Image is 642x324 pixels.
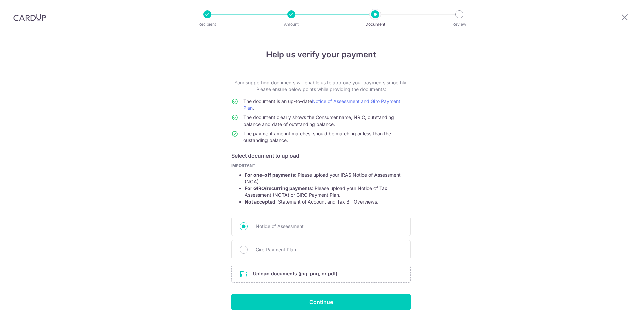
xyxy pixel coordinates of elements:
li: : Please upload your IRAS Notice of Assessment (NOA). [245,172,411,185]
span: The payment amount matches, should be matching or less than the oustanding balance. [243,131,391,143]
li: : Please upload your Notice of Tax Assessment (NOTA) or GIRO Payment Plan. [245,185,411,198]
span: Notice of Assessment [256,222,402,230]
h4: Help us verify your payment [231,49,411,61]
span: Giro Payment Plan [256,246,402,254]
div: Upload documents (jpg, png, or pdf) [231,265,411,283]
strong: For GIRO/recurring payments [245,185,312,191]
strong: For one-off payments [245,172,295,178]
b: IMPORTANT: [231,163,257,168]
input: Continue [231,294,411,310]
h6: Select document to upload [231,152,411,160]
p: Recipient [183,21,232,28]
span: The document is an up-to-date . [243,98,400,111]
img: CardUp [13,13,46,21]
strong: Not accepted [245,199,275,205]
span: The document clearly shows the Consumer name, NRIC, outstanding balance and date of outstanding b... [243,114,394,127]
p: Your supporting documents will enable us to approve your payments smoothly! Please ensure below p... [231,79,411,93]
p: Review [435,21,484,28]
li: : Statement of Account and Tax Bill Overviews. [245,198,411,205]
p: Amount [266,21,316,28]
a: Notice of Assessment and Giro Payment Plan [243,98,400,111]
p: Document [350,21,400,28]
iframe: Opens a widget where you can find more information [599,304,635,321]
